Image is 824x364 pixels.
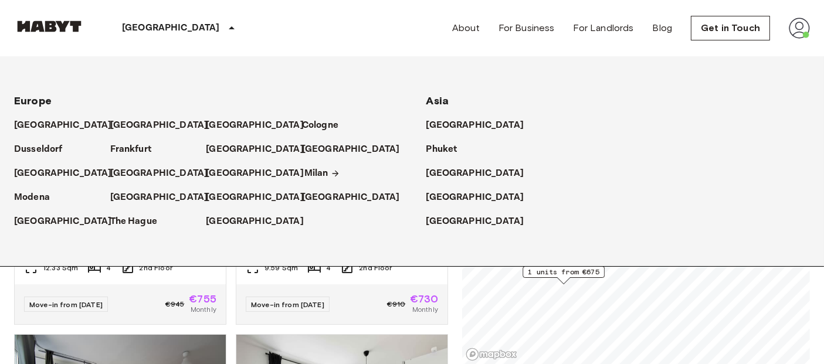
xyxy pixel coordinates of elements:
span: 4 [106,263,111,273]
p: Dusseldorf [14,142,63,157]
p: [GEOGRAPHIC_DATA] [14,118,112,132]
a: [GEOGRAPHIC_DATA] [302,142,412,157]
p: [GEOGRAPHIC_DATA] [14,215,112,229]
a: Modena [14,190,62,205]
span: 2nd Floor [140,263,172,273]
a: [GEOGRAPHIC_DATA] [206,215,316,229]
a: About [452,21,480,35]
a: [GEOGRAPHIC_DATA] [426,166,536,181]
p: [GEOGRAPHIC_DATA] [110,166,208,181]
span: 1 units from €675 [528,267,599,277]
span: 9.59 Sqm [265,263,298,273]
a: Milan [304,166,340,181]
p: [GEOGRAPHIC_DATA] [122,21,220,35]
a: Frankfurt [110,142,163,157]
p: [GEOGRAPHIC_DATA] [206,215,304,229]
span: 12.33 Sqm [43,263,78,273]
p: [GEOGRAPHIC_DATA] [302,142,400,157]
div: Map marker [523,266,605,284]
span: Move-in from [DATE] [251,300,324,309]
a: Phuket [426,142,469,157]
a: The Hague [110,215,169,229]
a: [GEOGRAPHIC_DATA] [110,166,220,181]
p: [GEOGRAPHIC_DATA] [206,166,304,181]
a: [GEOGRAPHIC_DATA] [426,215,536,229]
img: Habyt [14,21,84,32]
a: [GEOGRAPHIC_DATA] [14,215,124,229]
p: Frankfurt [110,142,151,157]
p: [GEOGRAPHIC_DATA] [426,215,524,229]
p: [GEOGRAPHIC_DATA] [426,166,524,181]
a: [GEOGRAPHIC_DATA] [110,118,220,132]
p: [GEOGRAPHIC_DATA] [426,118,524,132]
p: [GEOGRAPHIC_DATA] [206,190,304,205]
span: €910 [387,299,406,309]
p: Milan [304,166,328,181]
p: [GEOGRAPHIC_DATA] [110,118,208,132]
a: [GEOGRAPHIC_DATA] [206,190,316,205]
p: [GEOGRAPHIC_DATA] [426,190,524,205]
span: €730 [410,294,438,304]
a: Get in Touch [691,16,770,40]
p: Cologne [302,118,338,132]
a: Blog [653,21,673,35]
a: Dusseldorf [14,142,74,157]
p: Phuket [426,142,457,157]
a: [GEOGRAPHIC_DATA] [206,166,316,181]
a: [GEOGRAPHIC_DATA] [302,190,412,205]
a: Mapbox logo [466,348,517,361]
a: [GEOGRAPHIC_DATA] [14,118,124,132]
a: [GEOGRAPHIC_DATA] [110,190,220,205]
p: [GEOGRAPHIC_DATA] [206,142,304,157]
span: 2nd Floor [359,263,392,273]
a: [GEOGRAPHIC_DATA] [206,142,316,157]
a: For Business [499,21,555,35]
span: €945 [165,299,185,309]
span: €755 [189,294,216,304]
p: [GEOGRAPHIC_DATA] [206,118,304,132]
p: Modena [14,190,50,205]
span: Monthly [191,304,216,315]
p: [GEOGRAPHIC_DATA] [110,190,208,205]
p: [GEOGRAPHIC_DATA] [14,166,112,181]
a: For Landlords [574,21,634,35]
p: The Hague [110,215,157,229]
span: 4 [326,263,331,273]
a: [GEOGRAPHIC_DATA] [206,118,316,132]
a: [GEOGRAPHIC_DATA] [426,190,536,205]
span: Move-in from [DATE] [29,300,103,309]
p: [GEOGRAPHIC_DATA] [302,190,400,205]
a: [GEOGRAPHIC_DATA] [426,118,536,132]
a: [GEOGRAPHIC_DATA] [14,166,124,181]
span: Europe [14,94,52,107]
span: Asia [426,94,449,107]
span: Monthly [412,304,438,315]
img: avatar [789,18,810,39]
a: Cologne [302,118,350,132]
